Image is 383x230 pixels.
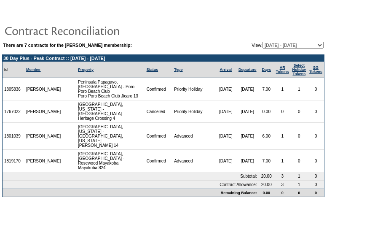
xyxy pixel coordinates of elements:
td: 1801039 [3,123,24,150]
a: Days [262,68,271,72]
td: Id [3,62,24,78]
a: Select HolidayTokens [292,63,306,76]
td: 20.00 [259,181,274,189]
td: [PERSON_NAME] [24,78,63,100]
td: 0 [308,78,324,100]
td: 0 [274,100,291,123]
td: 0.00 [259,189,274,197]
td: [PERSON_NAME] [24,150,63,172]
td: Subtotal: [3,172,259,181]
td: 0 [308,150,324,172]
a: Status [147,68,158,72]
td: 1 [274,150,291,172]
td: Priority Holiday [172,78,215,100]
a: Arrival [220,68,232,72]
img: pgTtlContractReconciliation.gif [4,22,173,39]
td: 7.00 [259,78,274,100]
td: [DATE] [215,100,236,123]
td: Peninsula Papagayo, [GEOGRAPHIC_DATA] - Poro Poro Beach Club Poro Poro Beach Club Jicaro 13 [76,78,145,100]
td: 0 [308,100,324,123]
td: 0 [308,172,324,181]
td: 0 [291,150,308,172]
td: 7.00 [259,150,274,172]
td: Advanced [172,123,215,150]
td: Confirmed [145,78,173,100]
td: 1 [274,123,291,150]
td: 6.00 [259,123,274,150]
a: Property [78,68,94,72]
td: [DATE] [236,100,259,123]
td: [DATE] [236,150,259,172]
td: 1 [274,78,291,100]
a: Type [174,68,182,72]
td: [DATE] [236,78,259,100]
td: [DATE] [215,78,236,100]
td: View: [209,42,324,49]
td: 0 [308,181,324,189]
td: [DATE] [236,123,259,150]
td: 3 [274,181,291,189]
td: 20.00 [259,172,274,181]
td: 0 [291,123,308,150]
td: Cancelled [145,100,173,123]
td: 0 [274,189,291,197]
td: 1 [291,78,308,100]
td: 0 [308,189,324,197]
td: [GEOGRAPHIC_DATA], [US_STATE] - [GEOGRAPHIC_DATA] Heritage Crossing 4 [76,100,145,123]
td: 1819170 [3,150,24,172]
td: 1767022 [3,100,24,123]
td: [PERSON_NAME] [24,100,63,123]
td: 1 [291,172,308,181]
td: 0.00 [259,100,274,123]
b: There are 7 contracts for the [PERSON_NAME] membership: [3,43,132,48]
a: Departure [238,68,257,72]
td: 30 Day Plus - Peak Contract :: [DATE] - [DATE] [3,55,324,62]
td: 3 [274,172,291,181]
td: Confirmed [145,150,173,172]
td: 0 [291,100,308,123]
td: [DATE] [215,150,236,172]
td: 1 [291,181,308,189]
td: [GEOGRAPHIC_DATA], [US_STATE] - [GEOGRAPHIC_DATA], [US_STATE] [PERSON_NAME] 14 [76,123,145,150]
td: Contract Allowance: [3,181,259,189]
td: Advanced [172,150,215,172]
td: Remaining Balance: [3,189,259,197]
a: Member [26,68,41,72]
td: Confirmed [145,123,173,150]
a: ARTokens [276,65,289,74]
td: [PERSON_NAME] [24,123,63,150]
td: 0 [291,189,308,197]
td: [DATE] [215,123,236,150]
td: 1805836 [3,78,24,100]
td: [GEOGRAPHIC_DATA], [GEOGRAPHIC_DATA] - Rosewood Mayakoba Mayakoba 824 [76,150,145,172]
a: SGTokens [309,65,322,74]
td: Priority Holiday [172,100,215,123]
td: 0 [308,123,324,150]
